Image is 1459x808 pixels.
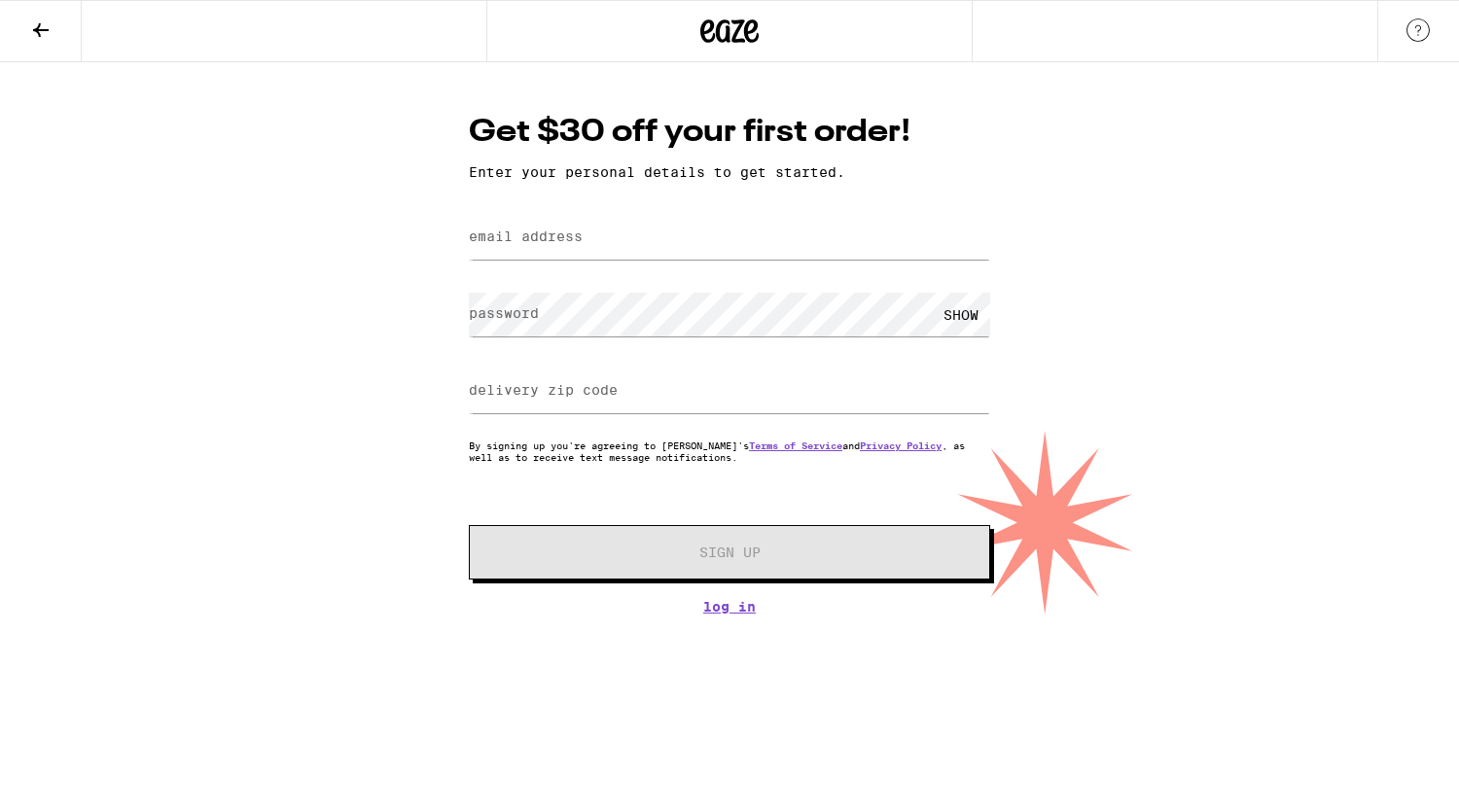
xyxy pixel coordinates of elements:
label: password [469,305,539,321]
div: SHOW [932,293,990,336]
span: Sign Up [699,545,761,559]
h1: Get $30 off your first order! [469,111,990,155]
input: email address [469,216,990,260]
label: delivery zip code [469,382,618,398]
a: Privacy Policy [860,439,942,451]
p: By signing up you're agreeing to [PERSON_NAME]'s and , as well as to receive text message notific... [469,439,990,463]
a: Terms of Service [749,439,842,451]
p: Enter your personal details to get started. [469,164,990,180]
a: Log In [469,599,990,615]
input: delivery zip code [469,369,990,413]
button: Sign Up [469,525,990,580]
label: email address [469,228,583,244]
